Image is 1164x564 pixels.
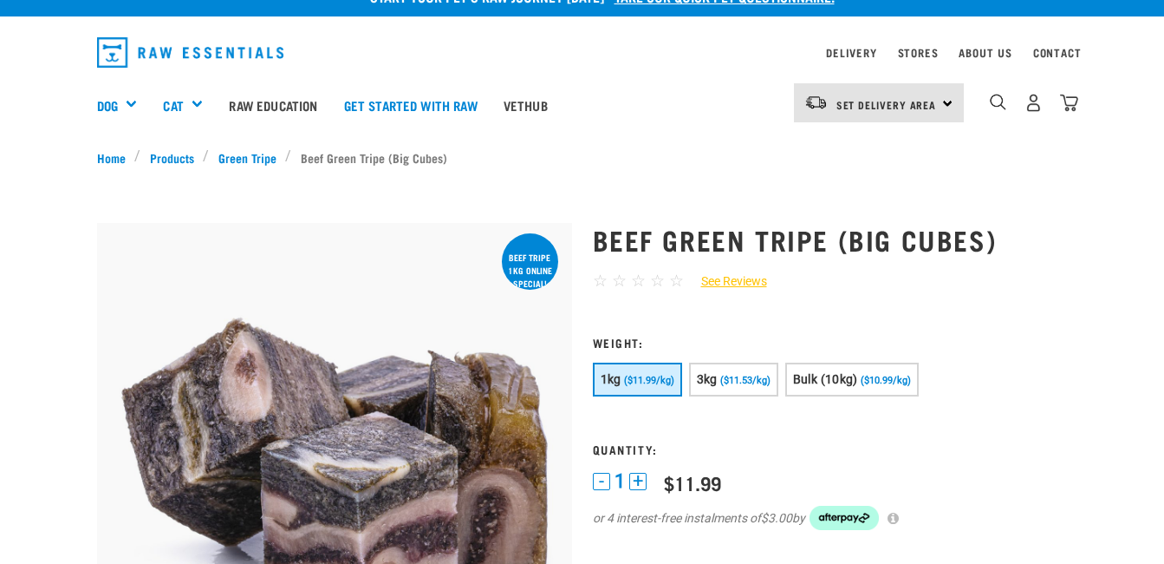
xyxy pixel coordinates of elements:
[83,30,1082,75] nav: dropdown navigation
[1024,94,1043,112] img: user.png
[1033,49,1082,56] a: Contact
[209,148,285,167] a: Green Tripe
[593,271,608,291] span: ☆
[491,70,561,140] a: Vethub
[97,148,1068,167] nav: breadcrumbs
[216,70,330,140] a: Raw Education
[650,271,665,291] span: ☆
[836,102,937,108] span: Set Delivery Area
[898,49,939,56] a: Stores
[593,443,1068,456] h3: Quantity:
[593,506,1068,530] div: or 4 interest-free instalments of by
[804,95,828,110] img: van-moving.png
[593,473,610,490] button: -
[601,372,621,386] span: 1kg
[97,148,135,167] a: Home
[689,363,778,397] button: 3kg ($11.53/kg)
[331,70,491,140] a: Get started with Raw
[761,509,792,528] span: $3.00
[697,372,718,386] span: 3kg
[1060,94,1078,112] img: home-icon@2x.png
[861,375,911,386] span: ($10.99/kg)
[593,224,1068,255] h1: Beef Green Tripe (Big Cubes)
[664,472,721,494] div: $11.99
[624,375,674,386] span: ($11.99/kg)
[684,272,767,291] a: See Reviews
[631,271,646,291] span: ☆
[959,49,1011,56] a: About Us
[826,49,876,56] a: Delivery
[785,363,919,397] button: Bulk (10kg) ($10.99/kg)
[163,95,183,115] a: Cat
[615,472,625,490] span: 1
[97,95,118,115] a: Dog
[720,375,771,386] span: ($11.53/kg)
[990,94,1006,110] img: home-icon-1@2x.png
[810,506,879,530] img: Afterpay
[140,148,203,167] a: Products
[669,271,684,291] span: ☆
[612,271,627,291] span: ☆
[629,473,647,490] button: +
[793,372,858,386] span: Bulk (10kg)
[593,336,1068,349] h3: Weight:
[593,363,682,397] button: 1kg ($11.99/kg)
[97,37,284,68] img: Raw Essentials Logo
